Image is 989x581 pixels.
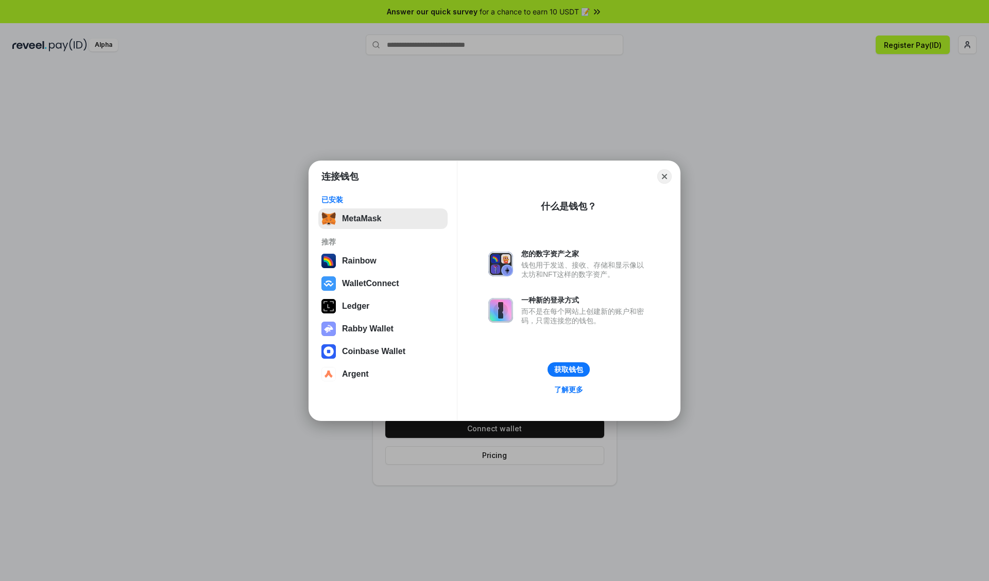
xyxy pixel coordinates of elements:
[318,273,448,294] button: WalletConnect
[321,276,336,291] img: svg+xml,%3Csvg%20width%3D%2228%22%20height%3D%2228%22%20viewBox%3D%220%200%2028%2028%22%20fill%3D...
[554,365,583,374] div: 获取钱包
[318,341,448,362] button: Coinbase Wallet
[548,383,589,396] a: 了解更多
[657,169,672,184] button: Close
[318,296,448,316] button: Ledger
[318,319,448,339] button: Rabby Wallet
[554,385,583,394] div: 了解更多
[342,324,394,333] div: Rabby Wallet
[488,252,513,276] img: svg+xml,%3Csvg%20xmlns%3D%22http%3A%2F%2Fwww.w3.org%2F2000%2Fsvg%22%20fill%3D%22none%22%20viewBox...
[342,256,377,266] div: Rainbow
[321,195,445,204] div: 已安装
[318,251,448,271] button: Rainbow
[488,298,513,323] img: svg+xml,%3Csvg%20xmlns%3D%22http%3A%2F%2Fwww.w3.org%2F2000%2Fsvg%22%20fill%3D%22none%22%20viewBox...
[521,295,649,305] div: 一种新的登录方式
[342,347,405,356] div: Coinbase Wallet
[321,344,336,359] img: svg+xml,%3Csvg%20width%3D%2228%22%20height%3D%2228%22%20viewBox%3D%220%200%2028%2028%22%20fill%3D...
[342,369,369,379] div: Argent
[521,249,649,258] div: 您的数字资产之家
[321,212,336,226] img: svg+xml,%3Csvg%20fill%3D%22none%22%20height%3D%2233%22%20viewBox%3D%220%200%2035%2033%22%20width%...
[342,302,369,311] div: Ledger
[321,254,336,268] img: svg+xml,%3Csvg%20width%3D%22120%22%20height%3D%22120%22%20viewBox%3D%220%200%20120%20120%22%20fil...
[321,322,336,336] img: svg+xml,%3Csvg%20xmlns%3D%22http%3A%2F%2Fwww.w3.org%2F2000%2Fsvg%22%20fill%3D%22none%22%20viewBox...
[521,260,649,279] div: 钱包用于发送、接收、存储和显示像以太坊和NFT这样的数字资产。
[318,208,448,229] button: MetaMask
[521,307,649,325] div: 而不是在每个网站上创建新的账户和密码，只需连接您的钱包。
[321,170,359,183] h1: 连接钱包
[342,214,381,223] div: MetaMask
[321,299,336,313] img: svg+xml,%3Csvg%20xmlns%3D%22http%3A%2F%2Fwww.w3.org%2F2000%2Fsvg%22%20width%3D%2228%22%20height%3...
[342,279,399,288] div: WalletConnect
[318,364,448,384] button: Argent
[321,367,336,381] img: svg+xml,%3Csvg%20width%3D%2228%22%20height%3D%2228%22%20viewBox%3D%220%200%2028%2028%22%20fill%3D...
[541,200,596,213] div: 什么是钱包？
[321,237,445,247] div: 推荐
[548,362,590,377] button: 获取钱包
